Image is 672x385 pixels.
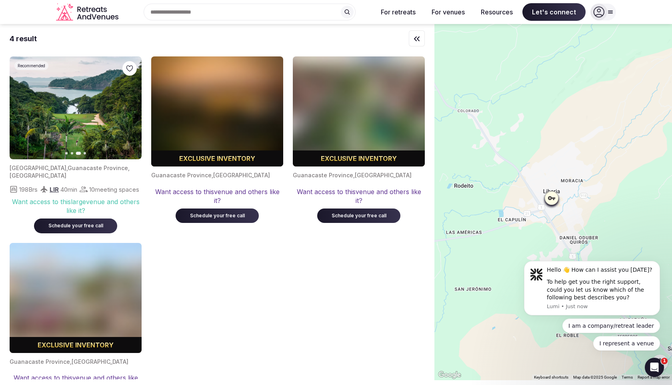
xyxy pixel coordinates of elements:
[317,211,400,219] a: Schedule your free call
[293,154,425,163] div: Exclusive inventory
[10,164,66,171] span: [GEOGRAPHIC_DATA]
[151,172,212,178] span: Guanacaste Province
[10,172,66,179] span: [GEOGRAPHIC_DATA]
[212,172,213,178] span: ,
[10,56,142,159] img: Featured image for venue
[89,185,139,194] span: 10 meeting spaces
[68,164,128,171] span: Guanacaste Province
[10,340,142,350] div: Exclusive inventory
[10,34,37,44] div: 4 result
[185,213,249,219] div: Schedule your free call
[425,3,471,21] button: For venues
[10,243,142,353] img: Blurred cover image for a premium venue
[353,172,355,178] span: ,
[14,61,48,70] div: Recommended
[10,358,70,365] span: Guanacaste Province
[436,370,463,380] a: Open this area in Google Maps (opens a new window)
[622,375,633,379] a: Terms
[19,185,38,194] span: 198 Brs
[128,164,130,171] span: ,
[60,185,77,194] span: 40 min
[474,3,519,21] button: Resources
[56,3,120,21] a: Visit the homepage
[661,358,668,364] span: 1
[44,223,108,229] div: Schedule your free call
[70,358,72,365] span: ,
[534,375,568,380] button: Keyboard shortcuts
[176,211,259,219] a: Schedule your free call
[522,3,586,21] span: Let's connect
[512,217,672,363] iframe: Intercom notifications message
[34,221,117,229] a: Schedule your free call
[151,56,283,166] img: Blurred cover image for a premium venue
[56,3,120,21] svg: Retreats and Venues company logo
[645,358,664,377] iframe: Intercom live chat
[10,197,142,215] div: Want access to this large venue and others like it?
[293,56,425,166] img: Blurred cover image for a premium venue
[355,172,412,178] span: [GEOGRAPHIC_DATA]
[151,187,283,205] div: Want access to this venue and others like it?
[76,152,81,155] button: Go to slide 3
[436,370,463,380] img: Google
[213,172,270,178] span: [GEOGRAPHIC_DATA]
[151,154,283,163] div: Exclusive inventory
[573,375,617,379] span: Map data ©2025 Google
[72,358,128,365] span: [GEOGRAPHIC_DATA]
[293,172,353,178] span: Guanacaste Province
[66,164,68,171] span: ,
[65,152,68,154] button: Go to slide 1
[638,375,670,379] a: Report a map error
[18,63,45,68] span: Recommended
[293,187,425,205] div: Want access to this venue and others like it?
[50,186,59,193] span: LIR
[327,213,391,219] div: Schedule your free call
[71,152,73,154] button: Go to slide 2
[374,3,422,21] button: For retreats
[84,152,86,154] button: Go to slide 4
